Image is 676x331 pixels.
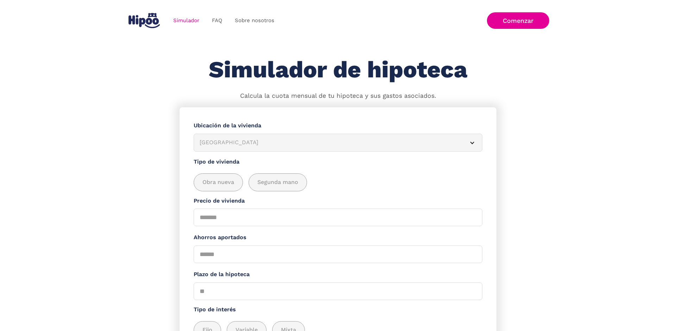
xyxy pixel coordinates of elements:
label: Tipo de interés [194,305,482,314]
a: Comenzar [487,12,549,29]
div: add_description_here [194,173,482,191]
span: Obra nueva [202,178,234,187]
div: [GEOGRAPHIC_DATA] [200,138,459,147]
label: Ahorros aportados [194,233,482,242]
a: home [127,10,161,31]
p: Calcula la cuota mensual de tu hipoteca y sus gastos asociados. [240,91,436,101]
a: FAQ [206,14,229,27]
label: Plazo de la hipoteca [194,270,482,279]
h1: Simulador de hipoteca [209,57,467,83]
article: [GEOGRAPHIC_DATA] [194,134,482,152]
label: Tipo de vivienda [194,158,482,166]
label: Precio de vivienda [194,197,482,205]
span: Segunda mano [257,178,298,187]
a: Sobre nosotros [229,14,281,27]
label: Ubicación de la vivienda [194,121,482,130]
a: Simulador [167,14,206,27]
